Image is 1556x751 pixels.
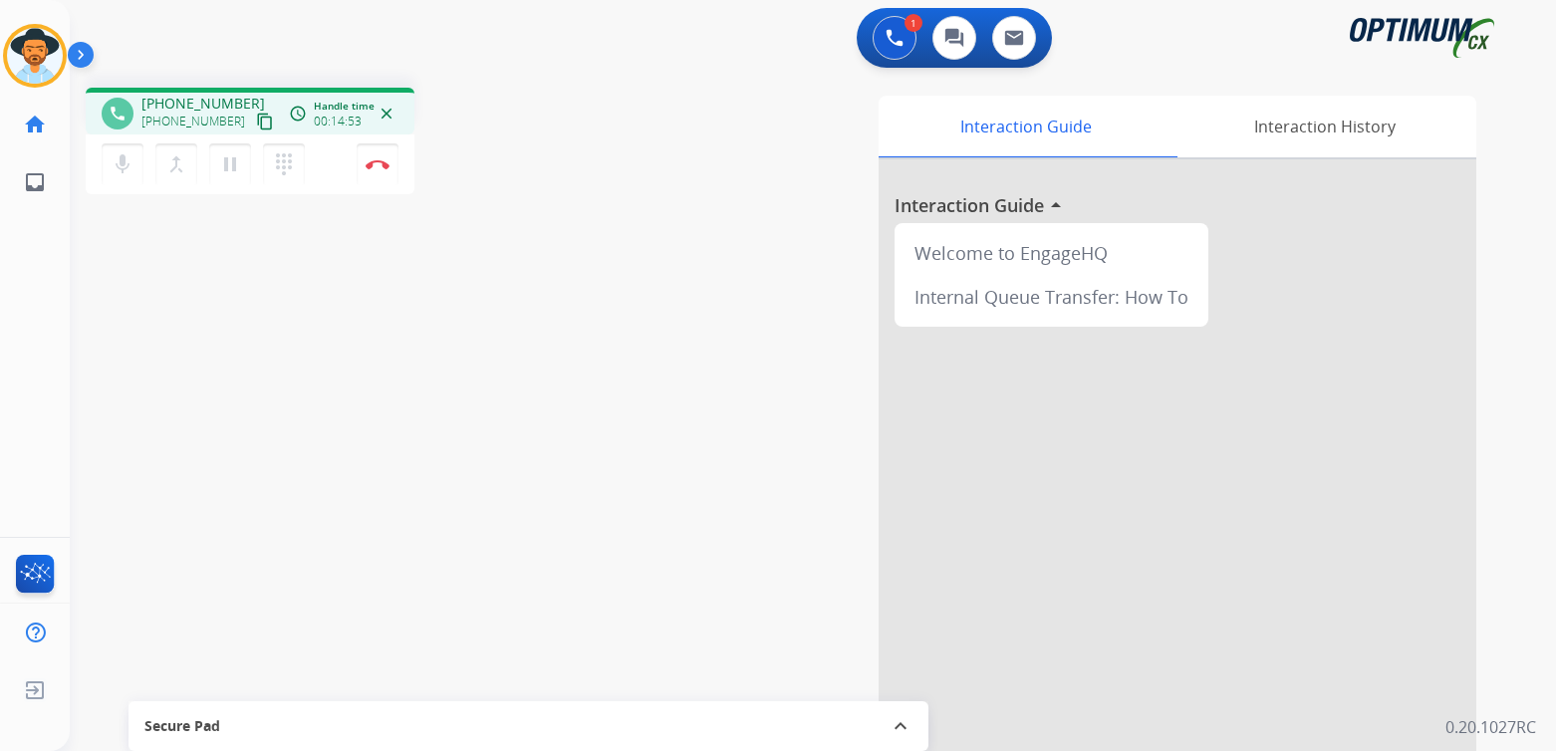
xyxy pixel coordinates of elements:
div: Interaction History [1172,96,1476,157]
span: Secure Pad [144,716,220,736]
span: 00:14:53 [314,114,362,129]
mat-icon: home [23,113,47,136]
mat-icon: content_copy [256,113,274,130]
img: control [366,159,389,169]
img: avatar [7,28,63,84]
mat-icon: expand_less [889,714,912,738]
span: [PHONE_NUMBER] [141,94,265,114]
mat-icon: pause [218,152,242,176]
p: 0.20.1027RC [1445,715,1536,739]
mat-icon: mic [111,152,134,176]
div: Interaction Guide [879,96,1172,157]
div: 1 [905,14,922,32]
span: [PHONE_NUMBER] [141,114,245,129]
mat-icon: phone [109,105,127,123]
mat-icon: access_time [289,105,307,123]
div: Internal Queue Transfer: How To [903,275,1200,319]
mat-icon: close [378,105,395,123]
div: Welcome to EngageHQ [903,231,1200,275]
mat-icon: inbox [23,170,47,194]
mat-icon: dialpad [272,152,296,176]
mat-icon: merge_type [164,152,188,176]
span: Handle time [314,99,375,114]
